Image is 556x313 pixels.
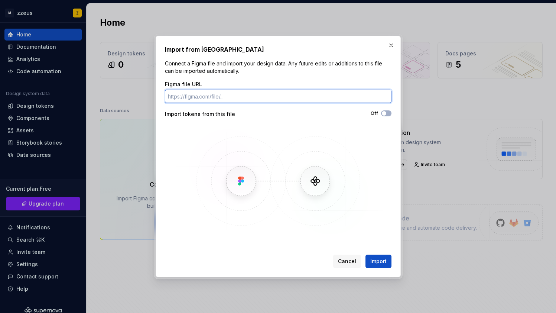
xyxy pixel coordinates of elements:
[333,255,361,268] button: Cancel
[165,90,391,103] input: https://figma.com/file/...
[165,60,391,75] p: Connect a Figma file and import your design data. Any future edits or additions to this file can ...
[165,110,278,118] div: Import tokens from this file
[371,110,378,116] label: Off
[365,255,391,268] button: Import
[165,45,391,54] h2: Import from [GEOGRAPHIC_DATA]
[370,258,387,265] span: Import
[338,258,356,265] span: Cancel
[165,81,202,88] label: Figma file URL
